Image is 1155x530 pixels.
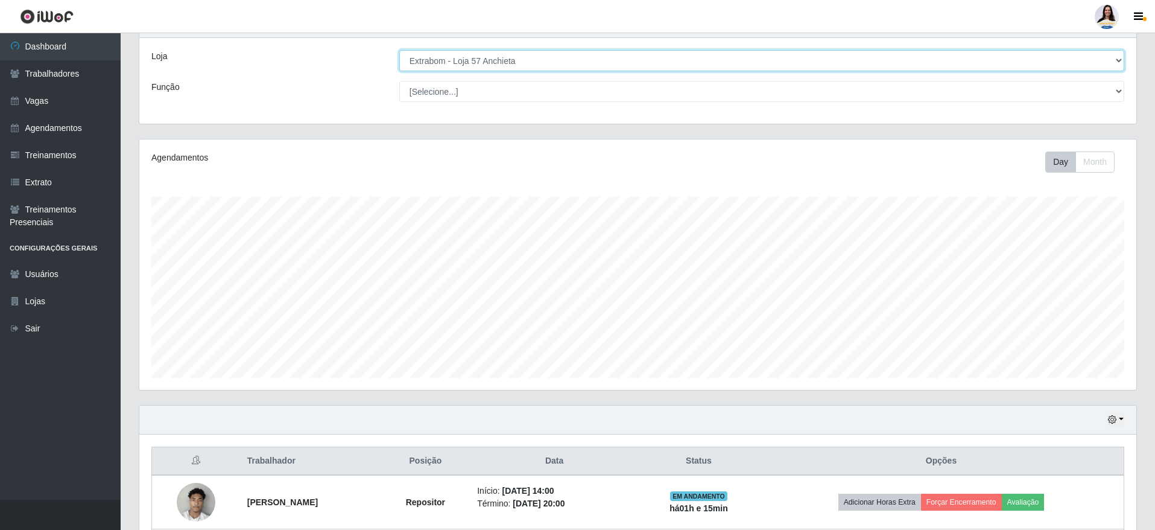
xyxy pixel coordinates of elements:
[470,447,639,476] th: Data
[20,9,74,24] img: CoreUI Logo
[1045,152,1115,173] div: First group
[1075,152,1115,173] button: Month
[1045,152,1076,173] button: Day
[381,447,470,476] th: Posição
[477,497,631,510] li: Término:
[502,486,554,496] time: [DATE] 14:00
[240,447,381,476] th: Trabalhador
[151,152,546,164] div: Agendamentos
[1002,494,1045,511] button: Avaliação
[670,491,727,501] span: EM ANDAMENTO
[1045,152,1124,173] div: Toolbar with button groups
[759,447,1124,476] th: Opções
[177,476,215,528] img: 1752582436297.jpeg
[669,503,728,513] strong: há 01 h e 15 min
[247,497,318,507] strong: [PERSON_NAME]
[151,81,180,94] label: Função
[151,50,167,63] label: Loja
[921,494,1002,511] button: Forçar Encerramento
[639,447,759,476] th: Status
[406,497,445,507] strong: Repositor
[838,494,921,511] button: Adicionar Horas Extra
[477,485,631,497] li: Início:
[513,499,565,508] time: [DATE] 20:00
